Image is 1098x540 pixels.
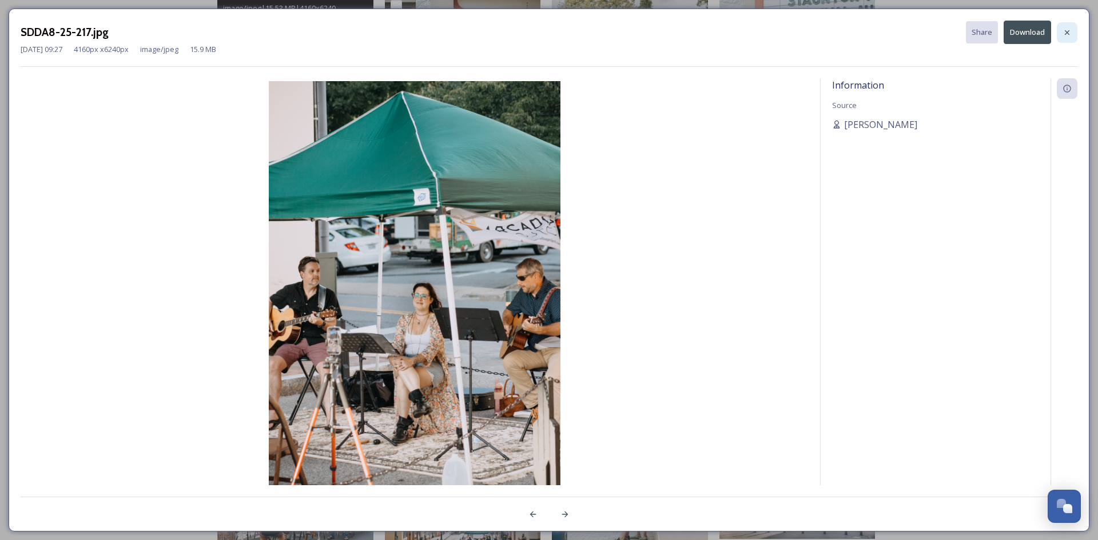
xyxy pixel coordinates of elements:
img: SDDA8-25-217.jpg [21,81,809,518]
span: Source [832,100,857,110]
span: [PERSON_NAME] [844,118,917,131]
h3: SDDA8-25-217.jpg [21,24,109,41]
span: 4160 px x 6240 px [74,44,129,55]
span: [DATE] 09:27 [21,44,62,55]
button: Share [966,21,998,43]
button: Open Chat [1048,490,1081,523]
span: Information [832,79,884,91]
button: Download [1004,21,1051,44]
span: image/jpeg [140,44,178,55]
span: 15.9 MB [190,44,216,55]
